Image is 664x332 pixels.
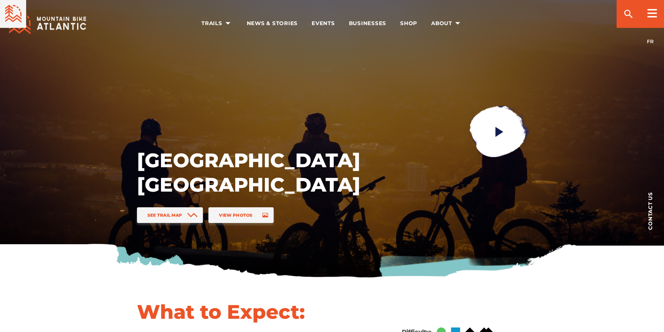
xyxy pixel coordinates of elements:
[137,207,203,223] a: See Trail Map
[647,38,654,45] a: FR
[147,213,182,218] span: See Trail Map
[137,148,360,197] h1: [GEOGRAPHIC_DATA]’s [GEOGRAPHIC_DATA]
[636,181,664,240] a: Contact us
[493,125,505,138] ion-icon: play
[247,20,298,27] span: News & Stories
[208,207,273,223] a: View Photos
[623,8,634,20] ion-icon: search
[453,18,463,28] ion-icon: arrow dropdown
[431,20,463,27] span: About
[400,20,417,27] span: Shop
[137,300,364,324] h1: What to Expect:
[219,213,252,218] span: View Photos
[349,20,387,27] span: Businesses
[648,192,653,230] span: Contact us
[201,20,233,27] span: Trails
[223,18,233,28] ion-icon: arrow dropdown
[312,20,335,27] span: Events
